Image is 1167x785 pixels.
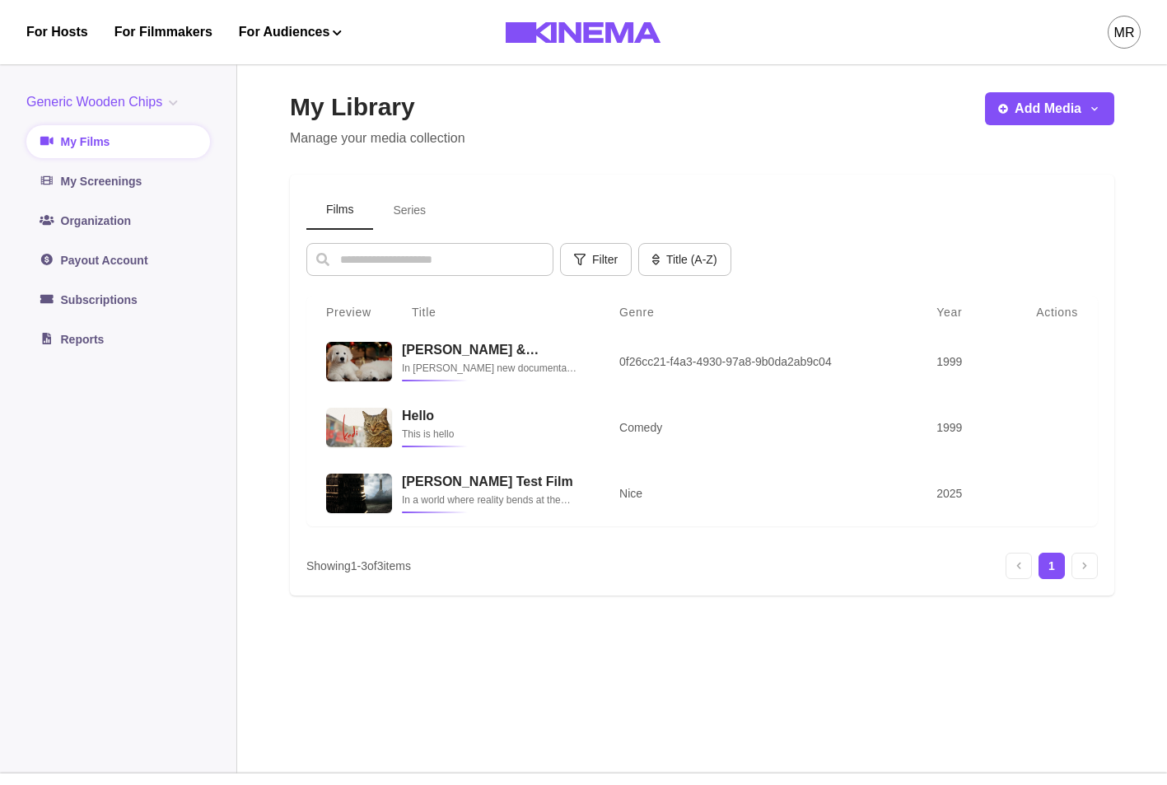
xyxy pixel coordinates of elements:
img: Rish Test Film [326,474,392,513]
p: Showing 1 - 3 of 3 items [306,558,411,575]
th: Actions [999,296,1098,329]
button: Add Media [985,92,1114,125]
p: Manage your media collection [290,128,465,148]
a: Subscriptions [26,283,210,316]
button: Generic Wooden Chips [26,92,184,112]
th: Year [917,296,999,329]
p: In [PERSON_NAME] new documentary, the shop owners and best friends reminisce about how [US_STATE]... [402,360,580,376]
a: For Filmmakers [114,22,212,42]
p: This is hello [402,426,580,442]
h2: My Library [290,92,465,122]
p: Nice [619,485,897,502]
button: For Audiences [239,22,342,42]
div: Previous page [1006,553,1032,579]
a: Payout Account [26,244,210,277]
a: Reports [26,323,210,356]
img: Allan & Suzi [326,342,392,381]
button: Filter [560,243,632,276]
p: 0f26cc21-f4a3-4930-97a8-9b0da2ab9c04 [619,353,897,370]
a: My Screenings [26,165,210,198]
p: 1999 [936,419,979,436]
a: Organization [26,204,210,237]
a: For Hosts [26,22,88,42]
p: 2025 [936,485,979,502]
nav: pagination navigation [1006,553,1098,579]
button: Films [306,191,373,230]
p: Comedy [619,419,897,436]
h3: [PERSON_NAME] & [PERSON_NAME] [402,342,580,357]
p: In a world where reality bends at the edges of consciousness, "[PERSON_NAME] Test Film" follows t... [402,492,580,508]
th: Genre [600,296,917,329]
h3: [PERSON_NAME] Test Film [402,474,580,489]
th: Preview [306,296,392,329]
a: My Films [26,125,210,158]
h3: Hello [402,408,580,423]
div: Current page, page 1 [1039,553,1065,579]
p: 1999 [936,353,979,370]
button: Title (A-Z) [638,243,731,276]
th: Title [392,296,600,329]
img: Hello [326,408,392,447]
div: Next page [1071,553,1098,579]
button: Series [373,191,446,230]
div: MR [1114,23,1135,43]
